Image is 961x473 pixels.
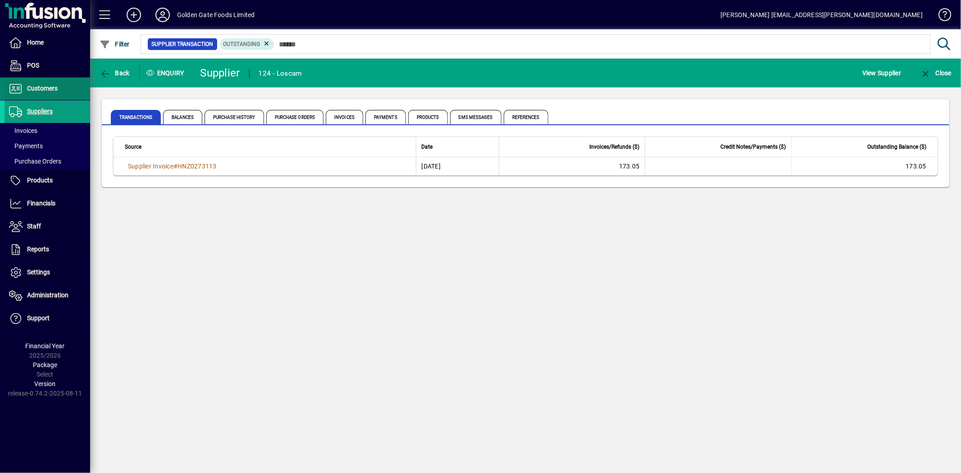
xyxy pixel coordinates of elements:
[5,192,90,215] a: Financials
[119,7,148,23] button: Add
[862,66,901,80] span: View Supplier
[504,110,548,124] span: References
[140,66,194,80] div: Enquiry
[148,7,177,23] button: Profile
[177,8,255,22] div: Golden Gate Foods Limited
[125,142,141,152] span: Source
[27,200,55,207] span: Financials
[205,110,264,124] span: Purchase History
[365,110,406,124] span: Payments
[326,110,363,124] span: Invoices
[178,163,217,170] span: HNZ0273113
[5,138,90,154] a: Payments
[27,314,50,322] span: Support
[867,142,926,152] span: Outstanding Balance ($)
[9,158,61,165] span: Purchase Orders
[5,307,90,330] a: Support
[266,110,324,124] span: Purchase Orders
[26,342,65,350] span: Financial Year
[911,65,961,81] app-page-header-button: Close enquiry
[151,40,214,49] span: Supplier Transaction
[33,361,57,368] span: Package
[27,291,68,299] span: Administration
[100,41,130,48] span: Filter
[200,66,240,80] div: Supplier
[27,246,49,253] span: Reports
[111,110,161,124] span: Transactions
[259,66,302,81] div: 124 - Loscam
[416,157,499,175] td: [DATE]
[27,85,58,92] span: Customers
[422,142,433,152] span: Date
[589,142,639,152] span: Invoices/Refunds ($)
[173,163,178,170] span: #
[27,223,41,230] span: Staff
[499,157,645,175] td: 173.05
[450,110,501,124] span: SMS Messages
[223,41,260,47] span: Outstanding
[920,69,952,77] span: Close
[27,268,50,276] span: Settings
[720,142,786,152] span: Credit Notes/Payments ($)
[90,65,140,81] app-page-header-button: Back
[932,2,950,31] a: Knowledge Base
[5,77,90,100] a: Customers
[97,65,132,81] button: Back
[5,261,90,284] a: Settings
[27,177,53,184] span: Products
[97,36,132,52] button: Filter
[35,380,56,387] span: Version
[100,69,130,77] span: Back
[9,142,43,150] span: Payments
[5,238,90,261] a: Reports
[220,38,274,50] mat-chip: Outstanding Status: Outstanding
[27,108,53,115] span: Suppliers
[408,110,448,124] span: Products
[422,142,493,152] div: Date
[5,284,90,307] a: Administration
[5,169,90,192] a: Products
[5,123,90,138] a: Invoices
[5,215,90,238] a: Staff
[27,39,44,46] span: Home
[9,127,37,134] span: Invoices
[5,55,90,77] a: POS
[720,8,923,22] div: [PERSON_NAME] [EMAIL_ADDRESS][PERSON_NAME][DOMAIN_NAME]
[125,161,220,171] a: Supplier Invoice#HNZ0273113
[860,65,903,81] button: View Supplier
[27,62,39,69] span: POS
[5,32,90,54] a: Home
[128,163,173,170] span: Supplier Invoice
[791,157,938,175] td: 173.05
[163,110,202,124] span: Balances
[918,65,954,81] button: Close
[5,154,90,169] a: Purchase Orders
